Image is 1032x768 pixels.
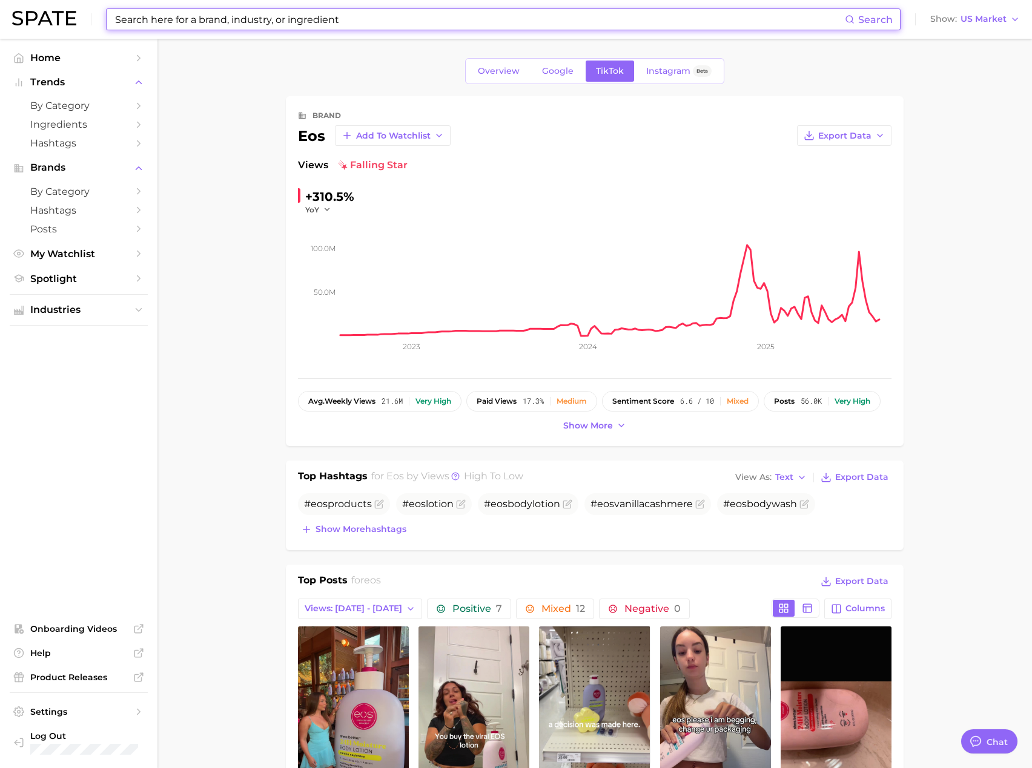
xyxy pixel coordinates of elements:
[338,160,348,170] img: falling star
[12,11,76,25] img: SPATE
[10,727,148,758] a: Log out. Currently logged in with e-mail danielle.gonzalez@loreal.com.
[801,397,822,405] span: 56.0k
[30,304,127,315] span: Industries
[305,603,402,614] span: Views: [DATE] - [DATE]
[824,599,891,619] button: Columns
[298,573,348,591] h1: Top Posts
[374,499,384,509] button: Flag as miscategorized or irrelevant
[308,397,375,405] span: weekly views
[484,498,560,510] span: # bodylotion
[298,599,422,619] button: Views: [DATE] - [DATE]
[356,131,431,141] span: Add to Watchlist
[764,391,881,412] button: posts56.0kVery high
[612,397,674,405] span: sentiment score
[799,499,809,509] button: Flag as miscategorized or irrelevant
[30,162,127,173] span: Brands
[10,245,148,263] a: My Watchlist
[775,474,793,481] span: Text
[386,470,404,482] span: eos
[30,205,127,216] span: Hashtags
[477,397,517,405] span: paid views
[835,472,888,482] span: Export Data
[579,342,597,351] tspan: 2024
[596,66,624,76] span: TikTok
[10,115,148,134] a: Ingredients
[313,108,341,123] div: brand
[335,125,451,146] button: Add to Watchlist
[338,158,408,172] span: falling star
[732,470,810,485] button: View AsText
[30,52,127,64] span: Home
[557,397,587,405] div: Medium
[774,397,795,405] span: posts
[304,498,372,510] span: # products
[818,573,891,590] button: Export Data
[10,201,148,220] a: Hashtags
[30,248,127,260] span: My Watchlist
[695,499,705,509] button: Flag as miscategorized or irrelevant
[858,14,893,25] span: Search
[298,158,328,172] span: Views
[298,521,409,538] button: Show morehashtags
[563,421,613,431] span: Show more
[10,269,148,288] a: Spotlight
[927,11,1023,27] button: ShowUS Market
[456,499,466,509] button: Flag as miscategorized or irrelevant
[351,573,381,591] h2: for
[10,182,148,201] a: by Category
[590,498,693,510] span: # vanillacashmere
[305,205,331,215] button: YoY
[835,576,888,586] span: Export Data
[466,391,597,412] button: paid views17.3%Medium
[10,703,148,721] a: Settings
[10,644,148,662] a: Help
[468,61,530,82] a: Overview
[10,73,148,91] button: Trends
[646,66,690,76] span: Instagram
[30,223,127,235] span: Posts
[402,498,454,510] span: # lotion
[30,273,127,284] span: Spotlight
[835,397,870,405] div: Very high
[597,498,614,510] span: eos
[818,131,872,141] span: Export Data
[30,623,127,634] span: Onboarding Videos
[10,48,148,67] a: Home
[730,498,747,510] span: eos
[311,498,328,510] span: eos
[818,469,891,486] button: Export Data
[114,9,845,30] input: Search here for a brand, industry, or ingredient
[30,100,127,111] span: by Category
[723,498,797,510] span: # bodywash
[10,134,148,153] a: Hashtags
[680,397,714,405] span: 6.6 / 10
[624,604,681,614] span: Negative
[735,474,772,481] span: View As
[314,287,336,297] tspan: 50.0m
[298,391,461,412] button: avg.weekly views21.6mVery high
[541,604,585,614] span: Mixed
[563,499,572,509] button: Flag as miscategorized or irrelevant
[30,119,127,130] span: Ingredients
[576,603,585,614] span: 12
[757,342,775,351] tspan: 2025
[464,470,523,482] span: high to low
[10,159,148,177] button: Brands
[10,301,148,319] button: Industries
[491,498,508,510] span: eos
[845,603,885,614] span: Columns
[10,96,148,115] a: by Category
[961,16,1007,22] span: US Market
[696,66,708,76] span: Beta
[403,342,420,351] tspan: 2023
[560,418,629,434] button: Show more
[30,186,127,197] span: by Category
[930,16,957,22] span: Show
[305,187,354,206] div: +310.5%
[364,574,381,586] span: eos
[30,137,127,149] span: Hashtags
[10,220,148,238] a: Posts
[602,391,759,412] button: sentiment score6.6 / 10Mixed
[298,469,368,486] h1: Top Hashtags
[30,77,127,88] span: Trends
